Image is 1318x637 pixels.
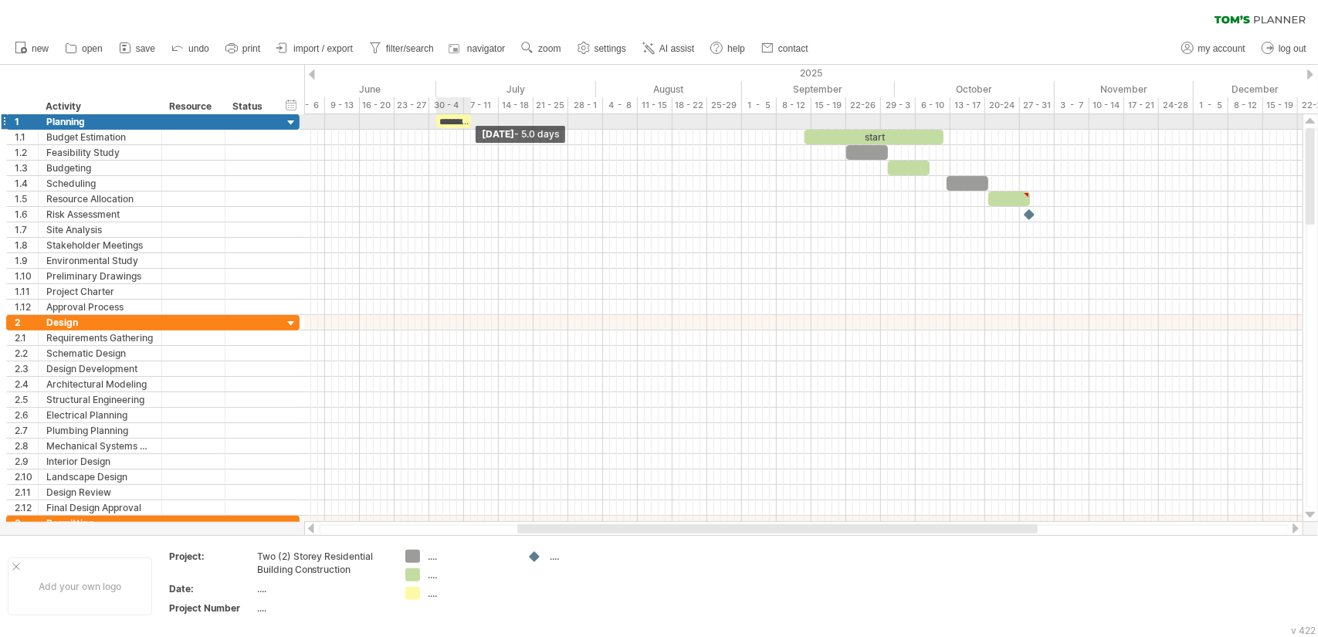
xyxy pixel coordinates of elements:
div: 10 - 14 [1089,97,1124,114]
div: Budget Estimation [46,130,154,144]
div: 1.1 [15,130,38,144]
div: 1.5 [15,191,38,206]
a: navigator [446,39,510,59]
a: open [61,39,107,59]
span: new [32,43,49,54]
div: 1.12 [15,300,38,314]
div: 2.12 [15,500,38,515]
div: start [805,130,944,144]
div: 3 - 7 [1055,97,1089,114]
div: Stakeholder Meetings [46,238,154,252]
div: 4 - 8 [603,97,638,114]
a: settings [574,39,631,59]
a: new [11,39,53,59]
span: import / export [293,43,353,54]
span: settings [595,43,626,54]
div: Approval Process [46,300,154,314]
div: 20-24 [985,97,1020,114]
div: 1.11 [15,284,38,299]
span: my account [1198,43,1245,54]
div: Design Review [46,485,154,500]
span: save [136,43,155,54]
div: 2 - 6 [290,97,325,114]
span: contact [778,43,808,54]
a: save [115,39,160,59]
div: October 2025 [895,81,1055,97]
div: 9 - 13 [325,97,360,114]
span: filter/search [386,43,434,54]
div: 13 - 17 [950,97,985,114]
div: 22-26 [846,97,881,114]
a: AI assist [639,39,699,59]
div: 7 - 11 [464,97,499,114]
div: Budgeting [46,161,154,175]
div: 1 [15,114,38,129]
div: Structural Engineering [46,392,154,407]
div: Planning [46,114,154,129]
div: 2.11 [15,485,38,500]
span: - 5.0 days [514,128,559,140]
div: 2.2 [15,346,38,361]
div: 1.3 [15,161,38,175]
span: log out [1279,43,1306,54]
div: 1.7 [15,222,38,237]
div: Project Number [169,601,254,615]
div: 1 - 5 [742,97,777,114]
div: November 2025 [1055,81,1194,97]
div: Electrical Planning [46,408,154,422]
a: log out [1258,39,1311,59]
div: 1.8 [15,238,38,252]
a: my account [1177,39,1250,59]
div: 3 [15,516,38,530]
div: Schematic Design [46,346,154,361]
div: 15 - 19 [811,97,846,114]
div: Scheduling [46,176,154,191]
div: 24-28 [1159,97,1194,114]
div: 16 - 20 [360,97,395,114]
div: Mechanical Systems Design [46,439,154,453]
div: [DATE] [476,126,565,143]
div: 1.2 [15,145,38,160]
div: 2.3 [15,361,38,376]
div: .... [550,550,634,563]
a: import / export [273,39,357,59]
div: Risk Assessment [46,207,154,222]
div: Resource Allocation [46,191,154,206]
div: v 422 [1291,625,1316,636]
div: 1.6 [15,207,38,222]
div: 2.10 [15,469,38,484]
span: open [82,43,103,54]
div: 15 - 19 [1263,97,1298,114]
div: Activity [46,99,153,114]
div: Date: [169,582,254,595]
div: .... [428,587,512,600]
span: zoom [538,43,561,54]
div: July 2025 [436,81,596,97]
a: help [706,39,750,59]
span: navigator [467,43,505,54]
span: AI assist [659,43,694,54]
span: help [727,43,745,54]
a: contact [757,39,813,59]
div: Site Analysis [46,222,154,237]
div: 28 - 1 [568,97,603,114]
div: Final Design Approval [46,500,154,515]
a: undo [168,39,214,59]
div: 2.9 [15,454,38,469]
div: 27 - 31 [1020,97,1055,114]
div: 2.8 [15,439,38,453]
div: Environmental Study [46,253,154,268]
div: August 2025 [596,81,742,97]
div: .... [428,568,512,581]
div: Architectural Modeling [46,377,154,391]
a: filter/search [365,39,439,59]
div: Two (2) Storey Residential Building Construction [257,550,387,576]
div: 23 - 27 [395,97,429,114]
div: Project Charter [46,284,154,299]
div: Status [232,99,266,114]
div: 29 - 3 [881,97,916,114]
div: 25-29 [707,97,742,114]
div: Feasibility Study [46,145,154,160]
div: 30 - 4 [429,97,464,114]
div: 6 - 10 [916,97,950,114]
